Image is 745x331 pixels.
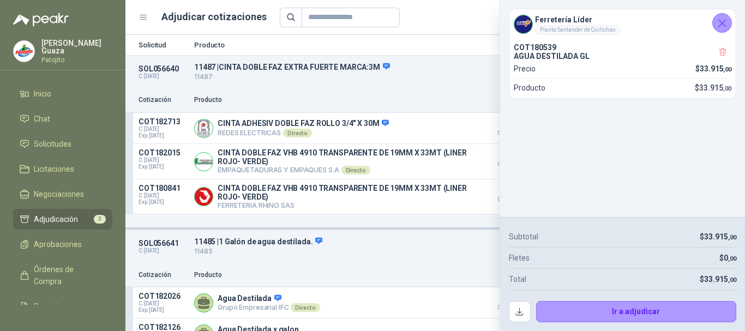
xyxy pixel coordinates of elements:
[509,273,526,285] p: Total
[195,188,213,206] img: Company Logo
[13,184,112,204] a: Negociaciones
[481,197,536,202] span: Crédito 60 días
[218,294,320,304] p: Agua Destilada
[514,43,731,52] p: COT180539
[728,255,736,262] span: ,00
[509,231,538,243] p: Subtotal
[14,41,34,62] img: Company Logo
[481,292,536,310] p: $ 17.850
[283,129,312,137] div: Directo
[724,254,736,262] span: 0
[195,119,213,137] img: Company Logo
[34,138,71,150] span: Solicitudes
[139,239,188,248] p: SOL056641
[218,166,474,174] p: EMPAQUETADURAS Y EMPAQUES S.A
[218,119,389,129] p: CINTA ADHESIV DOBLE FAZ ROLLO 3/4" X 30M
[514,63,536,75] p: Precio
[194,95,474,105] p: Producto
[13,83,112,104] a: Inicio
[139,270,188,280] p: Cotización
[34,163,74,175] span: Licitaciones
[139,307,188,314] span: Exp: [DATE]
[195,153,213,171] img: Company Logo
[139,64,188,73] p: SOL056640
[218,148,474,166] p: CINTA DOBLE FAZ VHB 4910 TRANSPARENTE DE 19MM X 33MT (LINER ROJO- VERDE)
[481,161,536,167] span: Crédito 30 días
[695,63,731,75] p: $
[194,72,575,82] p: 11487
[723,66,731,73] span: ,00
[700,64,731,73] span: 33.915
[139,199,188,206] span: Exp: [DATE]
[34,238,82,250] span: Aprobaciones
[161,9,267,25] h1: Adjudicar cotizaciones
[34,88,51,100] span: Inicio
[139,126,188,133] span: C: [DATE]
[194,270,474,280] p: Producto
[194,41,575,49] p: Producto
[13,134,112,154] a: Solicitudes
[218,129,389,137] p: REDES ELECTRICAS
[13,296,112,317] a: Remisiones
[139,164,188,170] span: Exp: [DATE]
[218,303,320,312] p: Grupo Empresarial IFC
[34,263,102,287] span: Órdenes de Compra
[139,41,188,49] p: Solicitud
[481,270,536,280] p: Precio
[94,215,106,224] span: 3
[514,52,731,61] p: AGUA DESTILADA GL
[13,234,112,255] a: Aprobaciones
[704,275,736,284] span: 33.915
[700,231,736,243] p: $
[34,300,74,312] span: Remisiones
[13,109,112,129] a: Chat
[13,209,112,230] a: Adjudicación3
[41,39,112,55] p: [PERSON_NAME] Guaza
[700,273,736,285] p: $
[481,130,536,136] span: Crédito 30 días
[34,188,84,200] span: Negociaciones
[13,259,112,292] a: Órdenes de Compra
[139,148,188,157] p: COT182015
[139,133,188,139] span: Exp: [DATE]
[139,184,188,192] p: COT180841
[139,300,188,307] span: C: [DATE]
[481,305,536,310] span: Crédito 30 días
[728,276,736,284] span: ,00
[514,82,545,94] p: Producto
[13,159,112,179] a: Licitaciones
[139,192,188,199] span: C: [DATE]
[139,292,188,300] p: COT182026
[194,246,575,257] p: 11485
[481,117,536,136] p: $ 84.489
[13,13,69,26] img: Logo peakr
[139,248,188,254] p: C: [DATE]
[139,73,188,80] p: C: [DATE]
[34,113,50,125] span: Chat
[699,83,731,92] span: 33.915
[139,117,188,126] p: COT182713
[218,184,474,201] p: CINTA DOBLE FAZ VHB 4910 TRANSPARENTE DE 19MM X 33MT (LINER ROJO- VERDE)
[341,166,370,174] div: Directo
[291,303,320,312] div: Directo
[194,237,575,246] p: 11485 | 1 Galón de agua destilada.
[139,157,188,164] span: C: [DATE]
[536,301,737,323] button: Ir a adjudicar
[723,85,731,92] span: ,00
[481,148,536,167] p: $ 157.080
[728,234,736,241] span: ,00
[695,82,731,94] p: $
[719,252,736,264] p: $
[194,62,575,72] p: 11487 | CINTA DOBLE FAZ EXTRA FUERTE MARCA:3M
[139,95,188,105] p: Cotización
[481,184,536,202] p: $ 202.586
[218,201,474,209] p: FERRETERIA RHINO SAS
[481,95,536,105] p: Precio
[41,57,112,63] p: Patojito
[509,252,530,264] p: Fletes
[704,232,736,241] span: 33.915
[34,213,78,225] span: Adjudicación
